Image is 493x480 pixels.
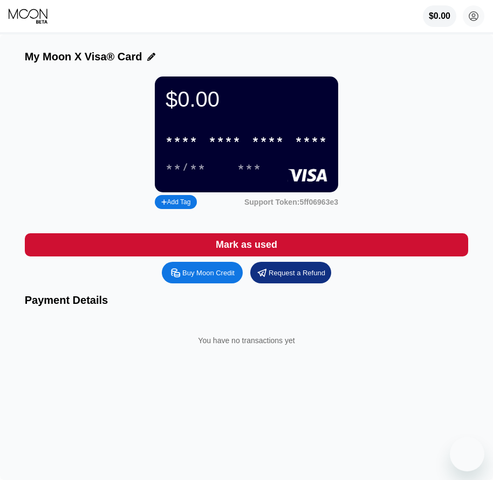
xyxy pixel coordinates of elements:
[33,325,460,356] div: You have no transactions yet
[25,51,142,63] div: My Moon X Visa® Card
[162,262,243,283] div: Buy Moon Credit
[155,195,197,209] div: Add Tag
[25,233,469,256] div: Mark as used
[166,87,327,112] div: $0.00
[423,5,456,27] div: $0.00
[450,437,484,471] iframe: Button to launch messaging window
[161,198,190,206] div: Add Tag
[182,268,235,277] div: Buy Moon Credit
[216,239,277,251] div: Mark as used
[269,268,325,277] div: Request a Refund
[244,198,338,206] div: Support Token: 5ff06963e3
[250,262,331,283] div: Request a Refund
[25,294,469,307] div: Payment Details
[244,198,338,206] div: Support Token:5ff06963e3
[429,11,450,21] div: $0.00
